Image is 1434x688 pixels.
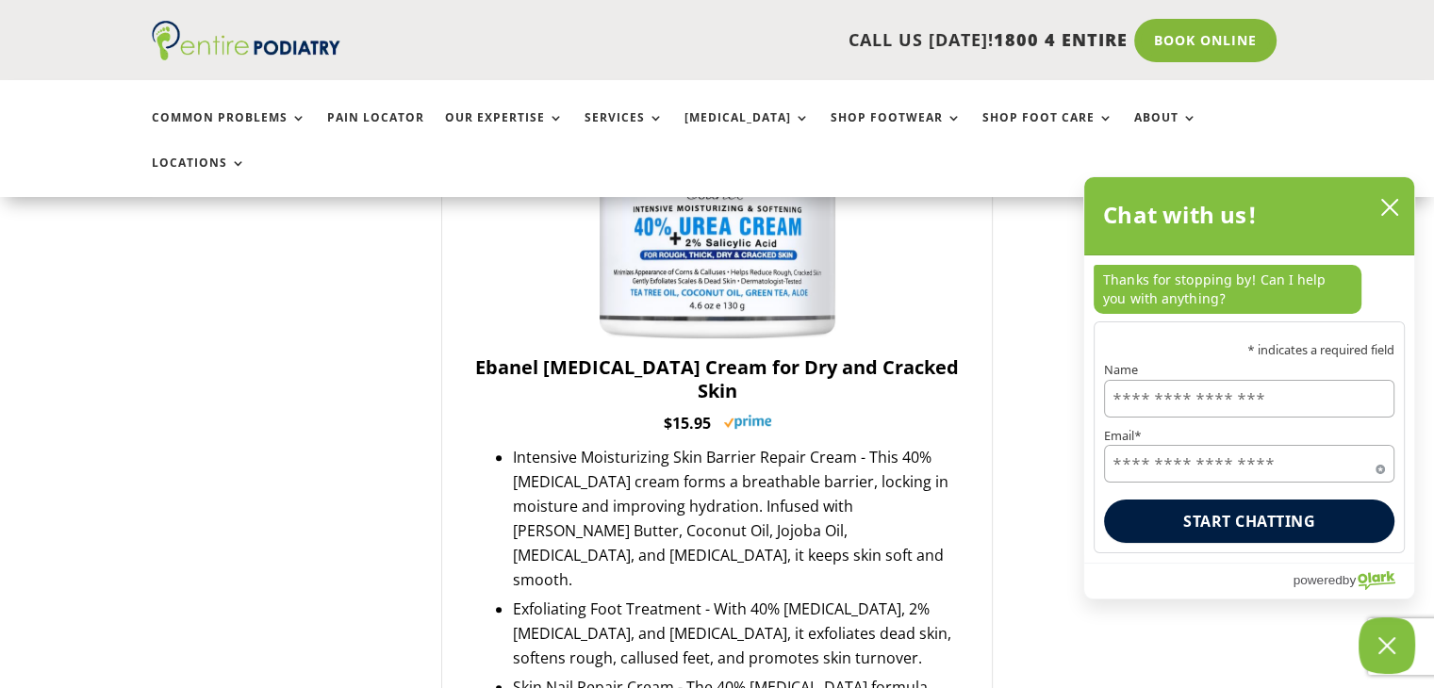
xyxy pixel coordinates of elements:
input: Email [1104,445,1394,483]
span: powered [1293,568,1342,592]
div: chat [1084,255,1414,321]
span: $15.95 [664,413,711,434]
p: * indicates a required field [1104,344,1394,356]
img: Ebanel Urea Cream for Dry and Cracked Skin [600,104,835,338]
button: close chatbox [1375,193,1405,221]
a: Common Problems [152,111,306,152]
p: CALL US [DATE]! [413,28,1128,53]
a: Powered by Olark [1293,564,1414,598]
button: Start chatting [1104,500,1394,543]
a: Shop Footwear [831,111,962,152]
span: 1800 4 ENTIRE [994,28,1128,51]
input: Name [1104,380,1394,418]
a: Our Expertise [445,111,564,152]
label: Name [1104,364,1394,376]
li: Exfoliating Foot Treatment - With 40% [MEDICAL_DATA], 2% [MEDICAL_DATA], and [MEDICAL_DATA], it e... [513,597,968,670]
a: Services [585,111,664,152]
button: Close Chatbox [1359,617,1415,674]
span: by [1343,568,1356,592]
a: Book Online [1134,19,1277,62]
h2: Chat with us! [1103,196,1257,234]
a: About [1134,111,1197,152]
a: Ebanel [MEDICAL_DATA] Cream for Dry and Cracked Skin [466,355,968,402]
label: Email* [1104,430,1394,442]
div: olark chatbox [1083,176,1415,599]
a: Shop Foot Care [982,111,1113,152]
a: Entire Podiatry [152,45,340,64]
span: Required field [1376,461,1385,470]
a: [MEDICAL_DATA] [684,111,810,152]
li: Intensive Moisturizing Skin Barrier Repair Cream - This 40% [MEDICAL_DATA] cream forms a breathab... [513,445,968,592]
a: Locations [152,156,246,197]
a: Pain Locator [327,111,424,152]
img: logo (1) [152,21,340,60]
p: Thanks for stopping by! Can I help you with anything? [1094,265,1361,314]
